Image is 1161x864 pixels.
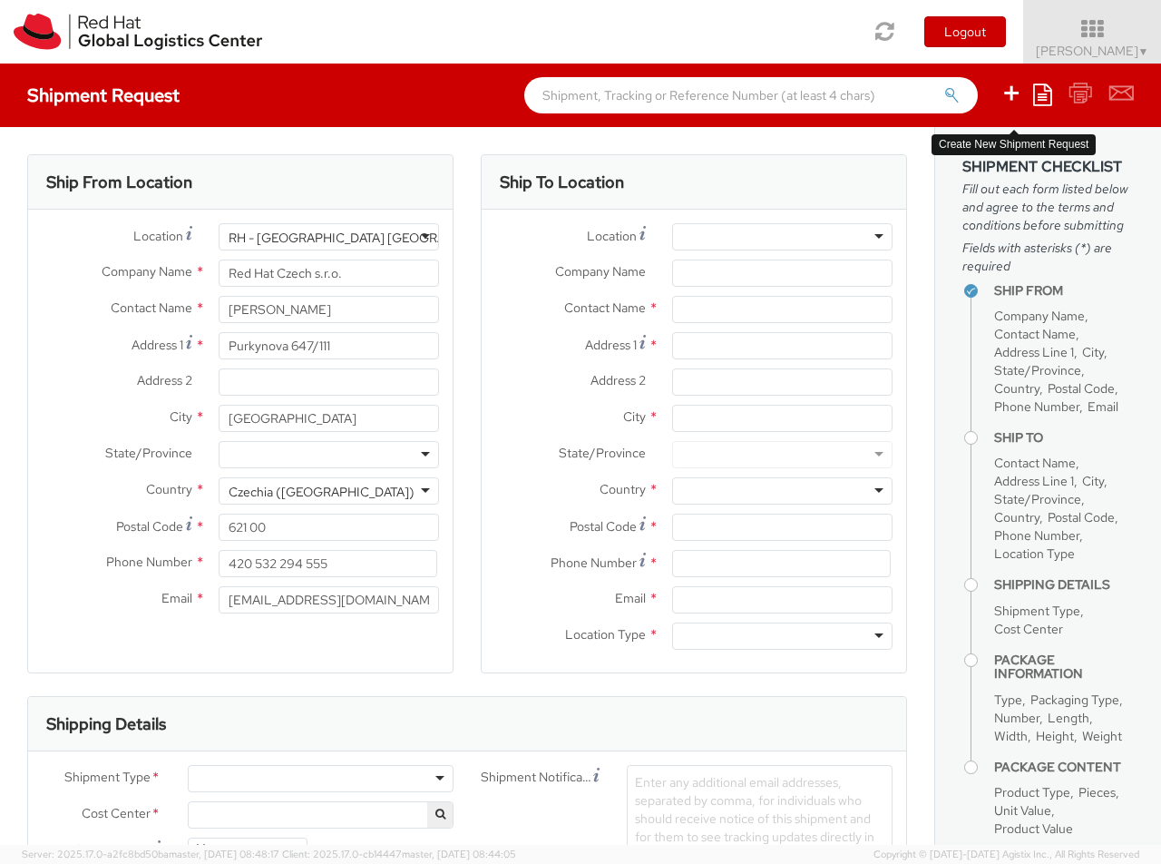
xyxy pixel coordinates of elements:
span: Company Name [994,308,1085,324]
span: Unit Value [994,802,1051,819]
span: Country [994,509,1039,525]
span: Phone Number [994,398,1079,415]
span: Location Type [565,626,646,643]
span: Location [587,228,637,244]
span: Address 2 [590,372,646,388]
span: Contact Name [564,299,646,316]
span: Length [1048,710,1089,726]
span: State/Province [994,491,1081,507]
h3: Shipping Details [46,715,166,733]
span: City [623,408,646,425]
img: rh-logistics-00dfa346123c4ec078e1.svg [14,14,262,50]
span: Country [994,380,1039,397]
span: ▼ [1138,44,1149,59]
div: Create New Shipment Request [932,134,1096,155]
span: Shipment Type [64,768,151,789]
span: State/Province [559,445,646,461]
span: [PERSON_NAME] [1036,43,1149,59]
label: Return label required [335,841,454,862]
span: master, [DATE] 08:48:17 [169,848,279,860]
h4: Package Content [994,761,1134,774]
span: Email [1088,398,1118,415]
span: Width [994,728,1028,744]
span: Postal Code [570,518,637,535]
span: Email [615,590,646,606]
h4: Shipping Details [994,578,1134,592]
span: Postal Code [1048,380,1115,397]
span: Cost Center [82,804,151,825]
span: Fields with asterisks (*) are required [962,239,1134,275]
span: Contact Name [994,326,1076,342]
span: Enter any additional email addresses, separated by comma, for individuals who should receive noti... [635,774,874,863]
h4: Package Information [994,653,1134,682]
span: State/Province [994,362,1081,378]
span: Pieces [1078,784,1116,800]
span: Phone Number [106,554,192,570]
input: Shipment, Tracking or Reference Number (at least 4 chars) [524,77,978,113]
span: Location [133,228,183,244]
h3: Ship To Location [500,173,624,191]
span: Height [1036,728,1074,744]
span: Number [994,710,1039,726]
span: Address 2 [137,372,192,388]
span: Email [161,590,192,606]
span: Address Line 1 [994,473,1074,489]
span: Company Name [102,263,192,280]
span: Address 1 [132,337,183,353]
span: Product Type [994,784,1070,800]
span: Country [600,481,646,497]
span: City [1082,473,1104,489]
span: Address Line 1 [994,344,1074,360]
span: Phone Number [994,527,1079,544]
span: Contact Name [111,299,192,316]
span: Weight [1082,728,1122,744]
div: RH - [GEOGRAPHIC_DATA] [GEOGRAPHIC_DATA] - B [229,229,534,247]
span: Country [146,481,192,497]
h4: Ship From [994,284,1134,298]
span: State/Province [105,445,192,461]
span: Postal Code [116,518,183,535]
span: City [170,408,192,425]
span: Fill out each form listed below and agree to the terms and conditions before submitting [962,180,1134,234]
span: Product Value [994,820,1073,837]
span: Copyright © [DATE]-[DATE] Agistix Inc., All Rights Reserved [873,848,1139,862]
h3: Ship From Location [46,173,192,191]
span: Packaging Type [1030,692,1119,708]
span: Phone Number [551,555,637,571]
span: master, [DATE] 08:44:05 [402,848,516,860]
span: Shipment Type [994,603,1080,619]
span: Server: 2025.17.0-a2fc8bd50ba [22,848,279,860]
span: Company Name [555,263,646,280]
span: City [1082,344,1104,360]
span: Cost Center [994,621,1063,637]
span: Postal Code [1048,509,1115,525]
h4: Ship To [994,431,1134,445]
button: Logout [924,16,1006,47]
span: Contact Name [994,455,1076,471]
h3: Shipment Checklist [962,159,1134,175]
span: Address 1 [585,337,637,353]
span: Shipment Date [69,840,154,859]
span: Shipment Notification [481,768,593,787]
span: Type [994,692,1022,708]
h4: Shipment Request [27,85,180,105]
span: Client: 2025.17.0-cb14447 [282,848,516,860]
span: Location Type [994,545,1075,562]
div: Czechia ([GEOGRAPHIC_DATA]) [229,483,415,501]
